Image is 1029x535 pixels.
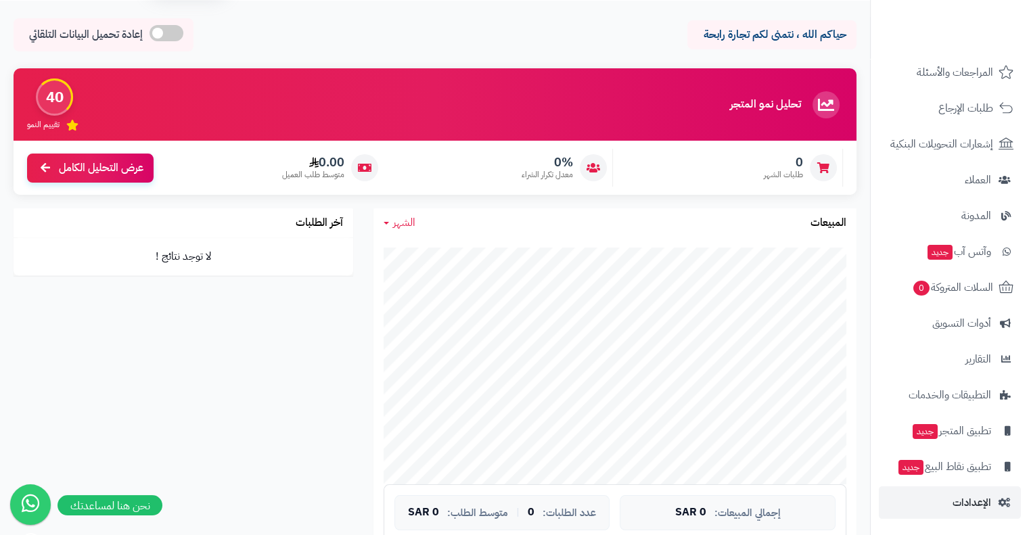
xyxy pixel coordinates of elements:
[408,507,439,519] span: 0 SAR
[675,507,706,519] span: 0 SAR
[447,507,508,519] span: متوسط الطلب:
[59,160,143,176] span: عرض التحليل الكامل
[913,281,930,296] span: 0
[879,56,1021,89] a: المراجعات والأسئلة
[928,245,953,260] span: جديد
[730,99,801,111] h3: تحليل نمو المتجر
[879,307,1021,340] a: أدوات التسويق
[714,507,781,519] span: إجمالي المبيعات:
[912,278,993,297] span: السلات المتروكة
[913,424,938,439] span: جديد
[911,421,991,440] span: تطبيق المتجر
[879,379,1021,411] a: التطبيقات والخدمات
[393,214,415,231] span: الشهر
[27,154,154,183] a: عرض التحليل الكامل
[879,415,1021,447] a: تطبيق المتجرجديد
[14,238,353,275] td: لا توجد نتائج !
[879,486,1021,519] a: الإعدادات
[909,386,991,404] span: التطبيقات والخدمات
[898,460,923,475] span: جديد
[810,217,846,229] h3: المبيعات
[764,155,803,170] span: 0
[890,135,993,154] span: إشعارات التحويلات البنكية
[932,314,991,333] span: أدوات التسويق
[27,119,60,131] span: تقييم النمو
[937,34,1016,62] img: logo-2.png
[938,99,993,118] span: طلبات الإرجاع
[879,450,1021,483] a: تطبيق نقاط البيعجديد
[282,155,344,170] span: 0.00
[528,507,534,519] span: 0
[879,92,1021,124] a: طلبات الإرجاع
[961,206,991,225] span: المدونة
[917,63,993,82] span: المراجعات والأسئلة
[926,242,991,261] span: وآتس آب
[29,27,143,43] span: إعادة تحميل البيانات التلقائي
[282,169,344,181] span: متوسط طلب العميل
[965,170,991,189] span: العملاء
[897,457,991,476] span: تطبيق نقاط البيع
[296,217,343,229] h3: آخر الطلبات
[879,343,1021,375] a: التقارير
[522,155,573,170] span: 0%
[543,507,596,519] span: عدد الطلبات:
[879,271,1021,304] a: السلات المتروكة0
[965,350,991,369] span: التقارير
[879,128,1021,160] a: إشعارات التحويلات البنكية
[953,493,991,512] span: الإعدادات
[384,215,415,231] a: الشهر
[879,235,1021,268] a: وآتس آبجديد
[764,169,803,181] span: طلبات الشهر
[698,27,846,43] p: حياكم الله ، نتمنى لكم تجارة رابحة
[516,507,520,517] span: |
[522,169,573,181] span: معدل تكرار الشراء
[879,164,1021,196] a: العملاء
[879,200,1021,232] a: المدونة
